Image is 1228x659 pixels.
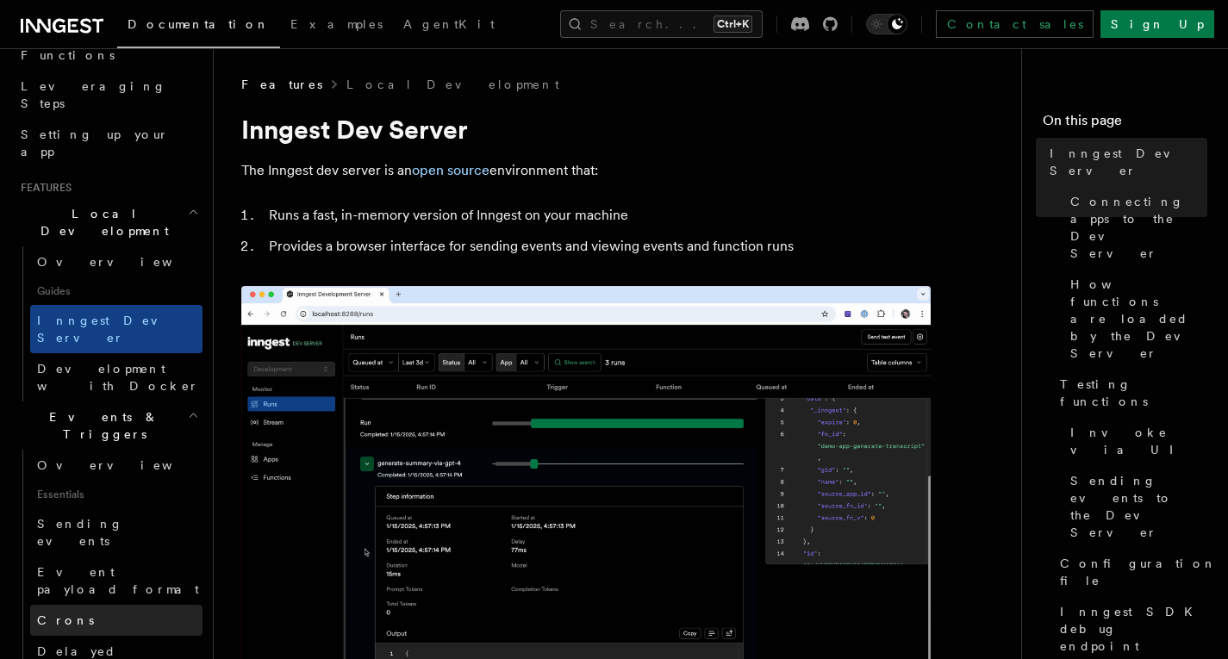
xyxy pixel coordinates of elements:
a: Crons [30,605,203,636]
button: Search...Ctrl+K [560,10,763,38]
span: Testing functions [1060,376,1207,410]
span: Local Development [14,205,188,239]
a: Sending events to the Dev Server [1063,465,1207,548]
span: Inngest Dev Server [37,314,184,345]
a: Inngest Dev Server [1043,138,1207,186]
span: Sending events [37,517,123,548]
span: Overview [37,458,215,472]
span: Sending events to the Dev Server [1070,472,1207,541]
span: Connecting apps to the Dev Server [1070,193,1207,262]
span: Invoke via UI [1070,424,1207,458]
span: Event payload format [37,565,199,596]
a: Overview [30,450,203,481]
span: Essentials [30,481,203,508]
a: Configuration file [1053,548,1207,596]
a: Event payload format [30,556,203,605]
span: AgentKit [403,17,495,31]
a: open source [412,162,489,178]
p: The Inngest dev server is an environment that: [241,159,931,183]
a: Local Development [346,76,559,93]
li: Provides a browser interface for sending events and viewing events and function runs [264,234,931,258]
li: Runs a fast, in-memory version of Inngest on your machine [264,203,931,227]
span: How functions are loaded by the Dev Server [1070,276,1207,362]
a: AgentKit [393,5,505,47]
span: Overview [37,255,215,269]
a: Sign Up [1100,10,1214,38]
div: Local Development [14,246,203,401]
a: Development with Docker [30,353,203,401]
button: Events & Triggers [14,401,203,450]
span: Inngest SDK debug endpoint [1060,603,1207,655]
a: Sending events [30,508,203,556]
span: Events & Triggers [14,408,188,443]
span: Inngest Dev Server [1050,145,1207,179]
a: Connecting apps to the Dev Server [1063,186,1207,269]
span: Guides [30,277,203,305]
a: Overview [30,246,203,277]
span: Crons [37,613,94,627]
h1: Inngest Dev Server [241,114,931,145]
a: Examples [280,5,393,47]
a: Inngest Dev Server [30,305,203,353]
span: Leveraging Steps [21,79,166,110]
button: Toggle dark mode [866,14,907,34]
span: Features [241,76,322,93]
span: Examples [290,17,383,31]
h4: On this page [1043,110,1207,138]
a: Documentation [117,5,280,48]
a: Leveraging Steps [14,71,203,119]
a: Setting up your app [14,119,203,167]
span: Configuration file [1060,555,1217,589]
a: Invoke via UI [1063,417,1207,465]
span: Documentation [128,17,270,31]
button: Local Development [14,198,203,246]
a: Testing functions [1053,369,1207,417]
a: How functions are loaded by the Dev Server [1063,269,1207,369]
kbd: Ctrl+K [714,16,752,33]
a: Contact sales [936,10,1094,38]
span: Development with Docker [37,362,199,393]
span: Setting up your app [21,127,169,159]
span: Features [14,181,72,195]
